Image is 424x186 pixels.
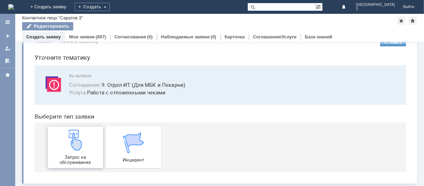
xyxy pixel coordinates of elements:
span: Соглашение : [40,49,73,56]
div: Создать [75,3,110,11]
a: Мои заявки [2,43,13,54]
button: Поиск [351,6,377,14]
span: Услуга : [40,56,58,63]
span: Запрос на обслуживание [21,122,72,132]
button: Главная [6,6,22,12]
img: get067d4ba7cf7247ad92597448b2db9300 [94,100,115,121]
span: Работа с отложенными чеками [40,56,369,64]
a: Инцидент [77,94,132,136]
header: Выберите тип заявки [6,81,377,87]
a: Мои согласования [2,55,13,66]
a: Согласования [114,34,146,39]
a: Карточка [225,34,245,39]
div: Добавить в избранное [397,17,405,25]
div: Уточните тематику [29,6,69,11]
button: Соглашение:9. Отдел-ИТ (Для МБК и Пекарни) [40,48,156,56]
a: База знаний [305,34,332,39]
div: Сделать домашней страницей [408,17,417,25]
img: logo [8,4,14,10]
img: get23c147a1b4124cbfa18e19f2abec5e8f [36,97,57,118]
span: Расширенный поиск [315,3,322,10]
span: 3 [356,7,395,11]
span: [GEOGRAPHIC_DATA] [356,3,395,7]
h1: Уточните тематику [6,20,377,30]
a: Создать заявку [2,30,13,41]
a: Мои заявки [69,34,95,39]
span: Вы выбрали: [40,41,369,46]
div: (0) [147,34,153,39]
a: Соглашения/Услуги [253,34,296,39]
div: Контактное лицо "Саратов 3" [22,15,83,20]
div: (807) [96,34,106,39]
img: svg%3E [14,41,35,62]
a: Запрос на обслуживание [19,94,74,136]
a: Создать заявку [26,34,61,39]
a: Перейти на домашнюю страницу [8,4,14,10]
a: Наблюдаемые заявки [161,34,210,39]
span: Инцидент [79,125,130,130]
div: (0) [211,34,216,39]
